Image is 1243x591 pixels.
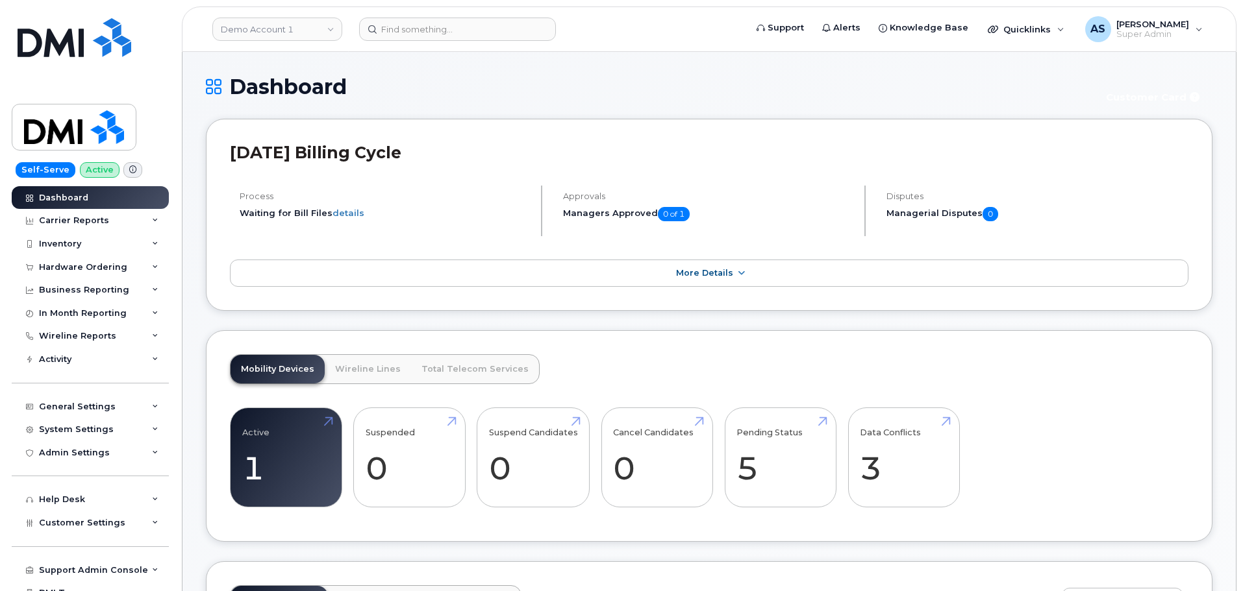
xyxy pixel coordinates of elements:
h5: Managerial Disputes [886,207,1188,221]
span: 0 [983,207,998,221]
a: Suspend Candidates 0 [489,415,578,500]
a: Total Telecom Services [411,355,539,383]
h2: [DATE] Billing Cycle [230,143,1188,162]
span: 0 of 1 [658,207,690,221]
li: Waiting for Bill Files [240,207,530,219]
h1: Dashboard [206,75,1089,98]
a: details [333,208,364,218]
a: Pending Status 5 [736,415,824,500]
h4: Approvals [563,191,853,201]
h4: Disputes [886,191,1188,201]
a: Data Conflicts 3 [860,415,948,500]
a: Cancel Candidates 0 [613,415,701,500]
button: Customer Card [1096,86,1212,108]
h4: Process [240,191,530,201]
span: More Details [676,268,733,278]
a: Wireline Lines [325,355,411,383]
a: Mobility Devices [231,355,325,383]
h5: Managers Approved [563,207,853,221]
a: Suspended 0 [366,415,453,500]
a: Active 1 [242,415,330,500]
